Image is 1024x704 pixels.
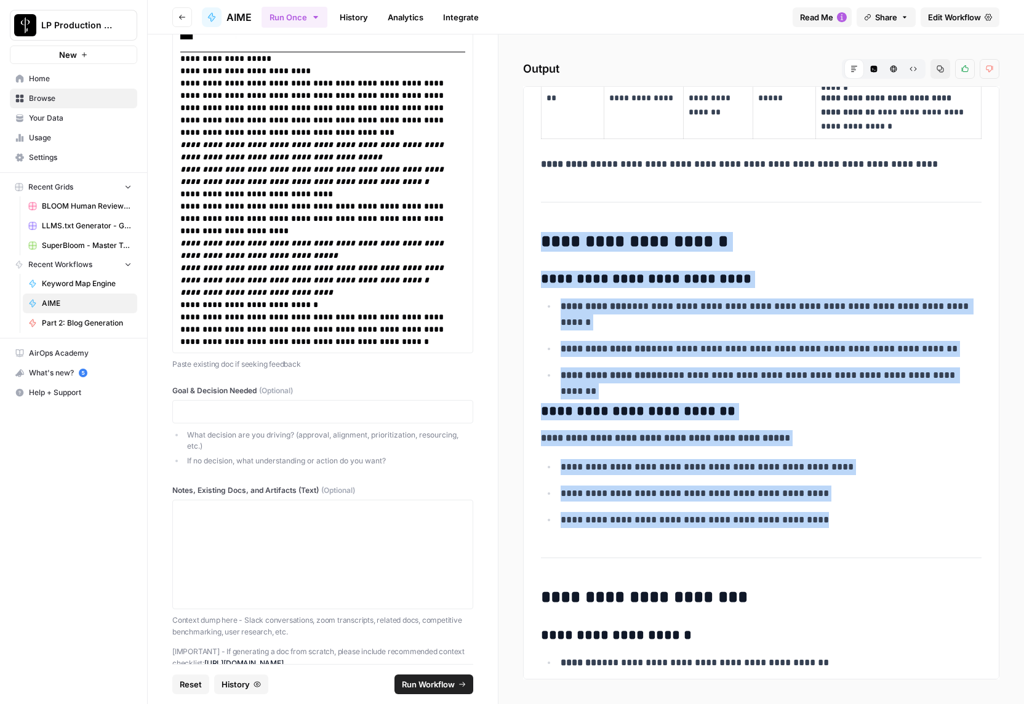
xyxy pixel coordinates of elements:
[214,674,268,694] button: History
[29,387,132,398] span: Help + Support
[42,318,132,329] span: Part 2: Blog Generation
[10,148,137,167] a: Settings
[23,196,137,216] a: BLOOM Human Review (ver2)
[259,385,293,396] span: (Optional)
[29,93,132,104] span: Browse
[185,455,473,466] li: If no decision, what understanding or action do you want?
[10,10,137,41] button: Workspace: LP Production Workloads
[10,178,137,196] button: Recent Grids
[59,49,77,61] span: New
[28,259,92,270] span: Recent Workflows
[10,89,137,108] a: Browse
[29,73,132,84] span: Home
[29,132,132,143] span: Usage
[800,11,833,23] span: Read Me
[523,59,999,79] h2: Output
[23,313,137,333] a: Part 2: Blog Generation
[10,255,137,274] button: Recent Workflows
[41,19,116,31] span: LP Production Workloads
[23,216,137,236] a: LLMS.txt Generator - Grid
[29,152,132,163] span: Settings
[79,369,87,377] a: 5
[262,7,327,28] button: Run Once
[172,646,473,670] p: [IMPORTANT] - If generating a doc from scratch, please include recommended context checklist:
[436,7,486,27] a: Integrate
[793,7,852,27] button: Read Me
[10,383,137,402] button: Help + Support
[10,46,137,64] button: New
[28,182,73,193] span: Recent Grids
[172,358,473,370] p: Paste existing doc if seeking feedback
[875,11,897,23] span: Share
[172,614,473,638] p: Context dump here - Slack conversations, zoom transcripts, related docs, competitive benchmarking...
[172,485,473,496] label: Notes, Existing Docs, and Artifacts (Text)
[172,385,473,396] label: Goal & Decision Needed
[23,294,137,313] a: AIME
[10,108,137,128] a: Your Data
[10,363,137,383] button: What's new? 5
[42,240,132,251] span: SuperBloom - Master Topic List
[42,201,132,212] span: BLOOM Human Review (ver2)
[332,7,375,27] a: History
[29,348,132,359] span: AirOps Academy
[394,674,473,694] button: Run Workflow
[10,69,137,89] a: Home
[42,220,132,231] span: LLMS.txt Generator - Grid
[921,7,999,27] a: Edit Workflow
[226,10,252,25] span: AIME
[23,236,137,255] a: SuperBloom - Master Topic List
[81,370,84,376] text: 5
[180,678,202,690] span: Reset
[222,678,250,690] span: History
[202,7,252,27] a: AIME
[172,674,209,694] button: Reset
[14,14,36,36] img: LP Production Workloads Logo
[857,7,916,27] button: Share
[42,298,132,309] span: AIME
[321,485,355,496] span: (Optional)
[185,430,473,452] li: What decision are you driving? (approval, alignment, prioritization, resourcing, etc.)
[29,113,132,124] span: Your Data
[10,364,137,382] div: What's new?
[402,678,455,690] span: Run Workflow
[10,128,137,148] a: Usage
[23,274,137,294] a: Keyword Map Engine
[42,278,132,289] span: Keyword Map Engine
[928,11,981,23] span: Edit Workflow
[380,7,431,27] a: Analytics
[204,658,284,668] a: [URL][DOMAIN_NAME]
[10,343,137,363] a: AirOps Academy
